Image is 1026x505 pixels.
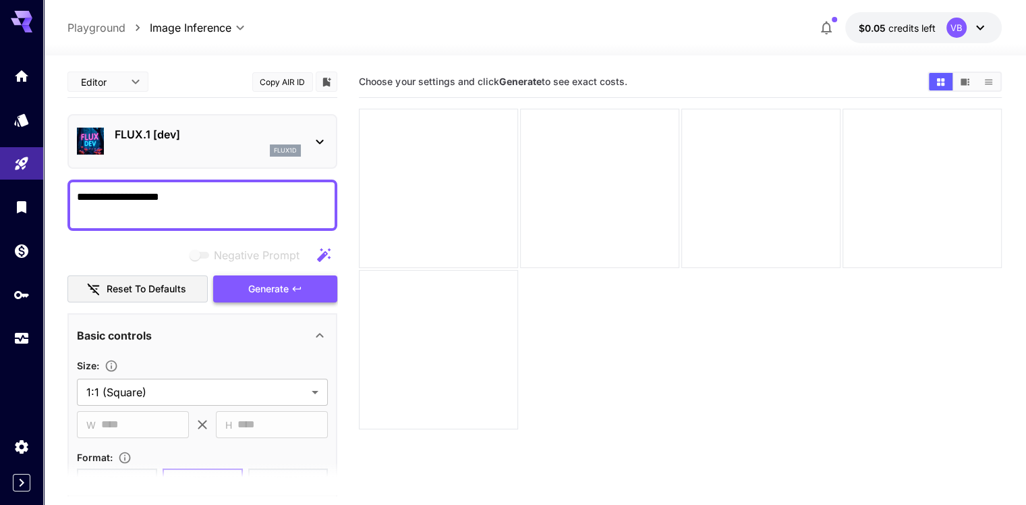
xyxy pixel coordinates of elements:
[81,75,123,89] span: Editor
[320,74,333,90] button: Add to library
[13,438,30,455] div: Settings
[214,247,300,263] span: Negative Prompt
[77,360,99,371] span: Size :
[498,76,541,87] b: Generate
[959,440,1026,505] div: Виджет чата
[213,275,337,303] button: Generate
[13,286,30,303] div: API Keys
[115,126,301,142] p: FLUX.1 [dev]
[77,121,328,162] div: FLUX.1 [dev]flux1d
[86,417,96,433] span: W
[187,246,310,263] span: Negative prompts are not compatible with the selected model.
[67,20,150,36] nav: breadcrumb
[77,327,152,344] p: Basic controls
[13,111,30,128] div: Models
[77,319,328,352] div: Basic controls
[13,474,30,491] button: Expand sidebar
[859,22,888,34] span: $0.05
[252,72,313,92] button: Copy AIR ID
[150,20,231,36] span: Image Inference
[67,20,125,36] a: Playground
[77,452,113,463] span: Format :
[113,451,137,464] button: Choose the file format for the output image.
[13,242,30,259] div: Wallet
[888,22,936,34] span: credits left
[225,417,232,433] span: H
[953,73,977,90] button: Show images in video view
[13,68,30,84] div: Home
[274,146,297,155] p: flux1d
[67,275,208,303] button: Reset to defaults
[959,440,1026,505] iframe: Chat Widget
[13,330,30,347] div: Usage
[86,384,306,400] span: 1:1 (Square)
[946,18,967,38] div: VB
[13,155,30,172] div: Playground
[359,76,627,87] span: Choose your settings and click to see exact costs.
[248,281,289,298] span: Generate
[13,198,30,215] div: Library
[928,72,1002,92] div: Show images in grid viewShow images in video viewShow images in list view
[929,73,952,90] button: Show images in grid view
[977,73,1000,90] button: Show images in list view
[99,359,123,373] button: Adjust the dimensions of the generated image by specifying its width and height in pixels, or sel...
[845,12,1002,43] button: $0.05VB
[859,21,936,35] div: $0.05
